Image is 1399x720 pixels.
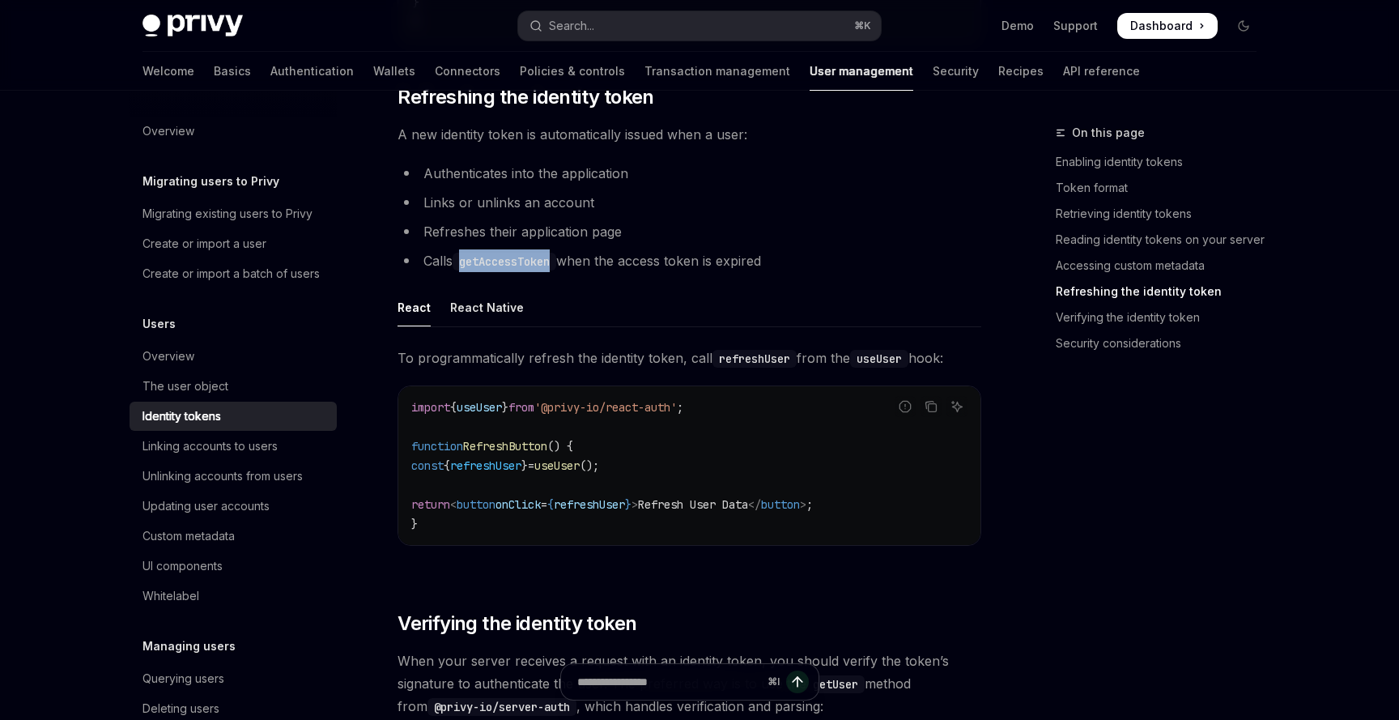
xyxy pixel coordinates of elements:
[398,347,981,369] span: To programmatically refresh the identity token, call from the hook:
[810,52,913,91] a: User management
[502,400,508,415] span: }
[411,497,450,512] span: return
[457,400,502,415] span: useUser
[638,497,748,512] span: Refresh User Data
[142,496,270,516] div: Updating user accounts
[850,350,908,368] code: useUser
[933,52,979,91] a: Security
[761,497,800,512] span: button
[1117,13,1218,39] a: Dashboard
[806,497,813,512] span: ;
[1056,227,1269,253] a: Reading identity tokens on your server
[1001,18,1034,34] a: Demo
[463,439,547,454] span: RefreshButton
[495,497,541,512] span: onClick
[142,377,228,396] div: The user object
[521,458,528,473] span: }
[631,497,638,512] span: >
[786,671,809,693] button: Send message
[748,497,761,512] span: </
[895,396,916,417] button: Report incorrect code
[541,497,547,512] span: =
[520,52,625,91] a: Policies & controls
[130,342,337,371] a: Overview
[142,407,221,426] div: Identity tokens
[130,664,337,693] a: Querying users
[142,204,313,224] div: Migrating existing users to Privy
[142,437,278,456] div: Linking accounts to users
[508,400,534,415] span: from
[1056,201,1269,227] a: Retrieving identity tokens
[1063,52,1140,91] a: API reference
[1056,279,1269,305] a: Refreshing the identity token
[554,497,625,512] span: refreshUser
[411,400,450,415] span: import
[130,117,337,146] a: Overview
[411,439,463,454] span: function
[1130,18,1193,34] span: Dashboard
[450,458,521,473] span: refreshUser
[528,458,534,473] span: =
[1231,13,1257,39] button: Toggle dark mode
[398,123,981,146] span: A new identity token is automatically issued when a user:
[142,586,199,606] div: Whitelabel
[130,229,337,258] a: Create or import a user
[549,16,594,36] div: Search...
[130,199,337,228] a: Migrating existing users to Privy
[1056,175,1269,201] a: Token format
[625,497,631,512] span: }
[547,497,554,512] span: {
[998,52,1044,91] a: Recipes
[142,314,176,334] h5: Users
[142,15,243,37] img: dark logo
[398,611,636,637] span: Verifying the identity token
[411,517,418,531] span: }
[130,582,337,611] a: Whitelabel
[398,249,981,272] li: Calls when the access token is expired
[921,396,942,417] button: Copy the contents from the code block
[130,402,337,431] a: Identity tokens
[142,234,266,253] div: Create or import a user
[130,522,337,551] a: Custom metadata
[142,52,194,91] a: Welcome
[450,288,524,326] div: React Native
[1053,18,1098,34] a: Support
[450,400,457,415] span: {
[398,84,654,110] span: Refreshing the identity token
[946,396,967,417] button: Ask AI
[518,11,881,40] button: Open search
[547,439,573,454] span: () {
[457,497,495,512] span: button
[398,288,431,326] div: React
[142,637,236,656] h5: Managing users
[411,458,444,473] span: const
[130,372,337,401] a: The user object
[677,400,683,415] span: ;
[444,458,450,473] span: {
[534,400,677,415] span: '@privy-io/react-auth'
[142,347,194,366] div: Overview
[142,172,279,191] h5: Migrating users to Privy
[1056,149,1269,175] a: Enabling identity tokens
[142,467,303,486] div: Unlinking accounts from users
[130,492,337,521] a: Updating user accounts
[142,121,194,141] div: Overview
[1056,253,1269,279] a: Accessing custom metadata
[712,350,797,368] code: refreshUser
[534,458,580,473] span: useUser
[398,191,981,214] li: Links or unlinks an account
[142,264,320,283] div: Create or import a batch of users
[373,52,415,91] a: Wallets
[130,552,337,581] a: UI components
[435,52,500,91] a: Connectors
[398,162,981,185] li: Authenticates into the application
[644,52,790,91] a: Transaction management
[142,556,223,576] div: UI components
[130,462,337,491] a: Unlinking accounts from users
[142,699,219,718] div: Deleting users
[450,497,457,512] span: <
[1056,305,1269,330] a: Verifying the identity token
[398,220,981,243] li: Refreshes their application page
[130,432,337,461] a: Linking accounts to users
[398,650,981,718] span: When your server receives a request with an identity token, you should verify the token’s signatu...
